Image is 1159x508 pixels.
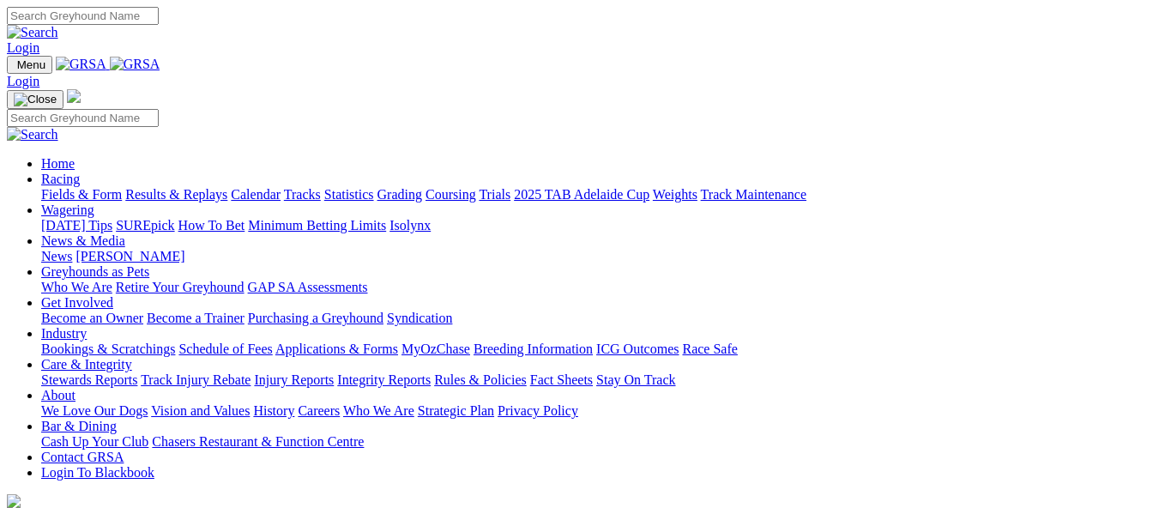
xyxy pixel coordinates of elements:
[41,280,112,294] a: Who We Are
[479,187,510,202] a: Trials
[152,434,364,449] a: Chasers Restaurant & Function Centre
[41,311,1152,326] div: Get Involved
[426,187,476,202] a: Coursing
[17,58,45,71] span: Menu
[41,249,1152,264] div: News & Media
[653,187,697,202] a: Weights
[147,311,244,325] a: Become a Trainer
[41,342,175,356] a: Bookings & Scratchings
[596,342,679,356] a: ICG Outcomes
[701,187,806,202] a: Track Maintenance
[41,233,125,248] a: News & Media
[75,249,184,263] a: [PERSON_NAME]
[275,342,398,356] a: Applications & Forms
[377,187,422,202] a: Grading
[41,403,148,418] a: We Love Our Dogs
[7,109,159,127] input: Search
[498,403,578,418] a: Privacy Policy
[231,187,281,202] a: Calendar
[389,218,431,233] a: Isolynx
[41,326,87,341] a: Industry
[41,295,113,310] a: Get Involved
[248,218,386,233] a: Minimum Betting Limits
[41,203,94,217] a: Wagering
[41,357,132,372] a: Care & Integrity
[682,342,737,356] a: Race Safe
[116,218,174,233] a: SUREpick
[41,249,72,263] a: News
[7,494,21,508] img: logo-grsa-white.png
[418,403,494,418] a: Strategic Plan
[41,434,1152,450] div: Bar & Dining
[41,187,122,202] a: Fields & Form
[41,388,75,402] a: About
[7,90,63,109] button: Toggle navigation
[41,403,1152,419] div: About
[387,311,452,325] a: Syndication
[141,372,251,387] a: Track Injury Rebate
[41,311,143,325] a: Become an Owner
[343,403,414,418] a: Who We Are
[178,218,245,233] a: How To Bet
[284,187,321,202] a: Tracks
[41,450,124,464] a: Contact GRSA
[14,93,57,106] img: Close
[7,127,58,142] img: Search
[67,89,81,103] img: logo-grsa-white.png
[298,403,340,418] a: Careers
[254,372,334,387] a: Injury Reports
[41,434,148,449] a: Cash Up Your Club
[253,403,294,418] a: History
[56,57,106,72] img: GRSA
[41,187,1152,203] div: Racing
[7,74,39,88] a: Login
[41,342,1152,357] div: Industry
[596,372,675,387] a: Stay On Track
[7,7,159,25] input: Search
[41,465,154,480] a: Login To Blackbook
[41,172,80,186] a: Racing
[41,218,1152,233] div: Wagering
[248,280,368,294] a: GAP SA Assessments
[7,25,58,40] img: Search
[116,280,244,294] a: Retire Your Greyhound
[41,419,117,433] a: Bar & Dining
[337,372,431,387] a: Integrity Reports
[248,311,383,325] a: Purchasing a Greyhound
[41,280,1152,295] div: Greyhounds as Pets
[41,218,112,233] a: [DATE] Tips
[110,57,160,72] img: GRSA
[324,187,374,202] a: Statistics
[151,403,250,418] a: Vision and Values
[514,187,649,202] a: 2025 TAB Adelaide Cup
[41,264,149,279] a: Greyhounds as Pets
[178,342,272,356] a: Schedule of Fees
[401,342,470,356] a: MyOzChase
[474,342,593,356] a: Breeding Information
[7,40,39,55] a: Login
[434,372,527,387] a: Rules & Policies
[41,372,137,387] a: Stewards Reports
[7,56,52,74] button: Toggle navigation
[125,187,227,202] a: Results & Replays
[41,156,75,171] a: Home
[41,372,1152,388] div: Care & Integrity
[530,372,593,387] a: Fact Sheets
